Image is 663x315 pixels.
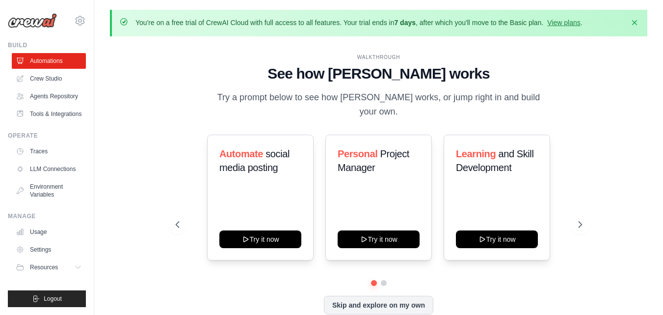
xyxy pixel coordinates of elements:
[44,295,62,303] span: Logout
[12,259,86,275] button: Resources
[12,242,86,258] a: Settings
[456,148,496,159] span: Learning
[8,13,57,28] img: Logo
[8,290,86,307] button: Logout
[456,230,538,248] button: Try it now
[394,19,416,27] strong: 7 days
[12,143,86,159] a: Traces
[12,106,86,122] a: Tools & Integrations
[547,19,580,27] a: View plans
[338,230,420,248] button: Try it now
[12,161,86,177] a: LLM Connections
[176,65,582,83] h1: See how [PERSON_NAME] works
[219,148,290,173] span: social media posting
[8,212,86,220] div: Manage
[324,296,433,315] button: Skip and explore on my own
[12,179,86,202] a: Environment Variables
[12,71,86,86] a: Crew Studio
[214,90,544,119] p: Try a prompt below to see how [PERSON_NAME] works, or jump right in and build your own.
[12,224,86,240] a: Usage
[338,148,377,159] span: Personal
[338,148,409,173] span: Project Manager
[219,230,301,248] button: Try it now
[219,148,263,159] span: Automate
[30,263,58,271] span: Resources
[8,132,86,140] div: Operate
[135,18,583,28] p: You're on a free trial of CrewAI Cloud with full access to all features. Your trial ends in , aft...
[12,53,86,69] a: Automations
[8,41,86,49] div: Build
[176,54,582,61] div: WALKTHROUGH
[12,88,86,104] a: Agents Repository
